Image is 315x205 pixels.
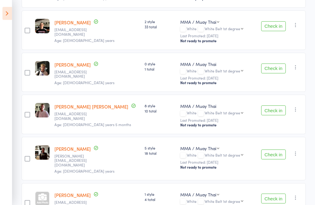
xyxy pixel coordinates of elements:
[180,76,254,80] small: Last Promoted: [DATE]
[180,103,254,109] div: MMA / Muay Thai
[180,192,216,198] div: MMA / Muay Thai
[180,123,254,128] div: Not ready to promote
[205,153,240,157] div: White Belt 1st degree
[145,151,175,156] span: 18 total
[205,27,240,31] div: White Belt 1st degree
[54,19,91,26] a: [PERSON_NAME]
[261,64,286,74] button: Check in
[54,28,94,37] small: jhockleybiegemann@gmail.com
[145,197,175,202] span: 4 total
[180,27,254,32] div: White
[54,192,91,199] a: [PERSON_NAME]
[54,112,94,121] small: magethy@live.com
[180,165,254,170] div: Not ready to promote
[145,61,175,67] span: 0 style
[180,80,254,85] div: Not ready to promote
[54,38,114,43] span: Age: [DEMOGRAPHIC_DATA] years
[180,146,216,152] div: MMA / Muay Thai
[145,103,175,109] span: 8 style
[180,111,254,116] div: White
[54,169,114,174] span: Age: [DEMOGRAPHIC_DATA] years
[145,109,175,114] span: 10 total
[261,150,286,160] button: Check in
[35,61,50,76] img: image1753872577.png
[180,199,254,205] div: White
[145,146,175,151] span: 5 style
[205,111,240,115] div: White Belt 1st degree
[180,118,254,123] small: Last Promoted: [DATE]
[35,146,50,160] img: image1739956575.png
[180,34,254,38] small: Last Promoted: [DATE]
[180,19,216,25] div: MMA / Muay Thai
[54,80,114,85] span: Age: [DEMOGRAPHIC_DATA] years
[261,194,286,204] button: Check in
[261,22,286,31] button: Check in
[180,160,254,165] small: Last Promoted: [DATE]
[145,192,175,197] span: 1 style
[54,104,128,110] a: [PERSON_NAME] [PERSON_NAME]
[145,67,175,72] span: 1 total
[54,122,131,127] span: Age: [DEMOGRAPHIC_DATA] years 5 months
[205,199,240,203] div: White Belt 1st degree
[180,69,254,74] div: White
[180,153,254,158] div: White
[261,106,286,116] button: Check in
[180,39,254,43] div: Not ready to promote
[145,24,175,30] span: 33 total
[205,69,240,73] div: White Belt 1st degree
[145,19,175,24] span: 2 style
[54,146,91,152] a: [PERSON_NAME]
[35,19,50,34] img: image1731459972.png
[180,61,254,68] div: MMA / Muay Thai
[54,70,94,79] small: tommomartin78@gmail.com
[54,62,91,68] a: [PERSON_NAME]
[54,154,94,167] small: Ella.rich2@hotmail.com
[35,103,50,118] img: image1741756309.png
